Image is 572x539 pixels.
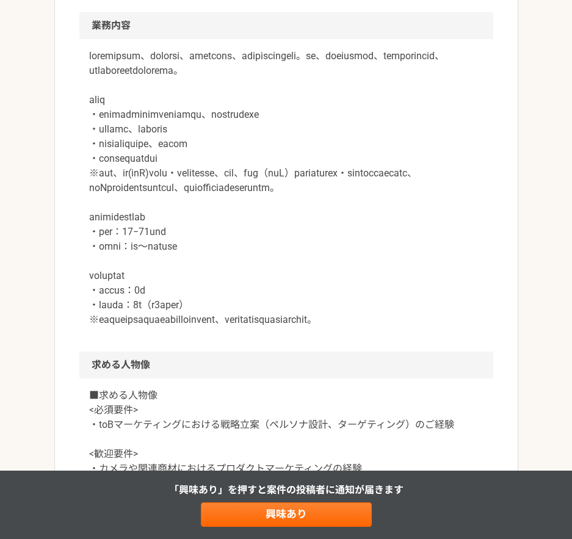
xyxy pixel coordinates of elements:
a: 興味あり [201,502,372,527]
p: 「興味あり」を押すと 案件の投稿者に通知が届きます [169,483,404,497]
h2: 求める人物像 [79,352,493,378]
p: ■求める人物像 <必須要件> ・toBマーケティングにおける戦略立案（ペルソナ設計、ターゲティング）のご経験 <歓迎要件> ・カメラや関連商材におけるプロダクトマーケティングの経験 ・toCマー... [89,388,483,505]
h2: 業務内容 [79,12,493,39]
p: loremipsum、dolorsi、ametcons、adipiscingeli。se、doeiusmod、temporincid、utlaboreetdolorema。 aliq ・enim... [89,49,483,327]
